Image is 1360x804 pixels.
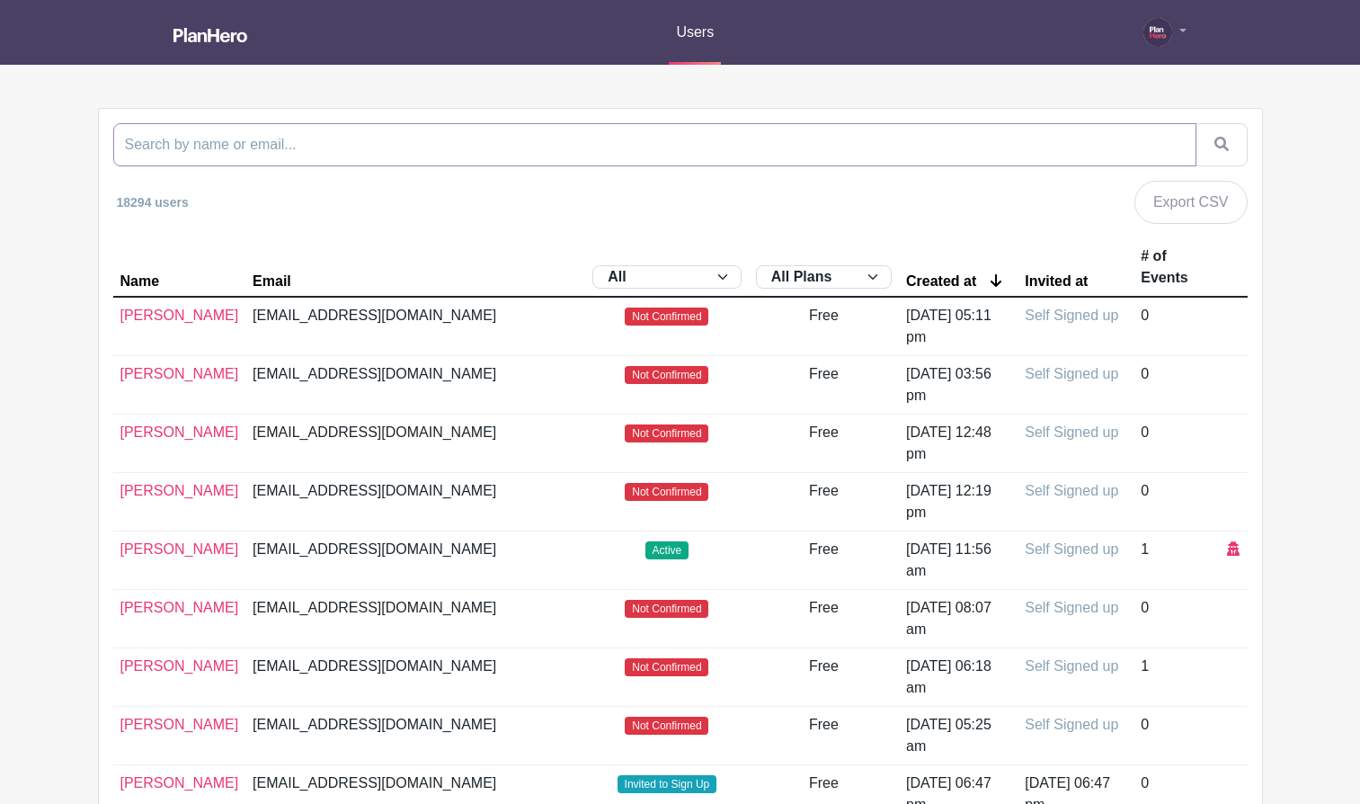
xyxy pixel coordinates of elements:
[120,308,239,323] a: [PERSON_NAME]
[120,366,239,381] a: [PERSON_NAME]
[120,541,239,557] a: [PERSON_NAME]
[245,473,585,532] td: [EMAIL_ADDRESS][DOMAIN_NAME]
[120,483,239,498] a: [PERSON_NAME]
[1133,590,1220,648] td: 0
[1025,274,1126,289] a: Invited at
[749,297,899,356] td: Free
[899,356,1018,415] td: [DATE] 03:56 pm
[749,648,899,707] td: Free
[899,707,1018,765] td: [DATE] 05:25 am
[1133,532,1220,590] td: 1
[173,28,247,42] img: logo_white-6c42ec7e38ccf1d336a20a19083b03d10ae64f83f12c07503d8b9e83406b4c7d.svg
[120,775,239,791] a: [PERSON_NAME]
[899,590,1018,648] td: [DATE] 08:07 am
[749,356,899,415] td: Free
[899,648,1018,707] td: [DATE] 06:18 am
[1133,707,1220,765] td: 0
[1143,18,1172,47] img: PH-Logo-Circle-Centered-Purple.jpg
[1025,424,1118,440] span: Self Signed up
[117,195,189,210] small: 18294 users
[1025,600,1118,615] span: Self Signed up
[245,415,585,473] td: [EMAIL_ADDRESS][DOMAIN_NAME]
[749,707,899,765] td: Free
[899,532,1018,590] td: [DATE] 11:56 am
[1134,181,1248,224] a: Export CSV
[1133,356,1220,415] td: 0
[120,274,160,289] div: Name
[676,24,714,40] span: Users
[625,658,708,676] span: Not Confirmed
[625,717,708,735] span: Not Confirmed
[749,473,899,532] td: Free
[120,658,239,674] a: [PERSON_NAME]
[645,541,689,559] span: Active
[906,273,1010,289] a: Created at
[120,600,239,615] a: [PERSON_NAME]
[245,532,585,590] td: [EMAIL_ADDRESS][DOMAIN_NAME]
[120,274,239,289] a: Name
[1025,308,1118,323] span: Self Signed up
[245,297,585,356] td: [EMAIL_ADDRESS][DOMAIN_NAME]
[253,274,578,289] a: Email
[749,415,899,473] td: Free
[1133,648,1220,707] td: 1
[899,415,1018,473] td: [DATE] 12:48 pm
[1025,366,1118,381] span: Self Signed up
[1133,297,1220,356] td: 0
[1025,274,1088,289] div: Invited at
[245,590,585,648] td: [EMAIL_ADDRESS][DOMAIN_NAME]
[899,297,1018,356] td: [DATE] 05:11 pm
[245,707,585,765] td: [EMAIL_ADDRESS][DOMAIN_NAME]
[749,590,899,648] td: Free
[1025,541,1118,557] span: Self Signed up
[625,424,708,442] span: Not Confirmed
[1133,238,1220,297] th: # of Events
[113,123,1196,166] input: Search by name or email...
[749,532,899,590] td: Free
[1133,415,1220,473] td: 0
[1025,658,1118,674] span: Self Signed up
[625,483,708,501] span: Not Confirmed
[253,274,291,289] div: Email
[906,274,976,289] div: Created at
[625,366,708,384] span: Not Confirmed
[120,717,239,732] a: [PERSON_NAME]
[245,356,585,415] td: [EMAIL_ADDRESS][DOMAIN_NAME]
[1025,483,1118,498] span: Self Signed up
[120,424,239,440] a: [PERSON_NAME]
[618,775,716,793] span: Invited to Sign Up
[625,308,708,326] span: Not Confirmed
[625,600,708,618] span: Not Confirmed
[1025,717,1118,732] span: Self Signed up
[899,473,1018,532] td: [DATE] 12:19 pm
[1133,473,1220,532] td: 0
[245,648,585,707] td: [EMAIL_ADDRESS][DOMAIN_NAME]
